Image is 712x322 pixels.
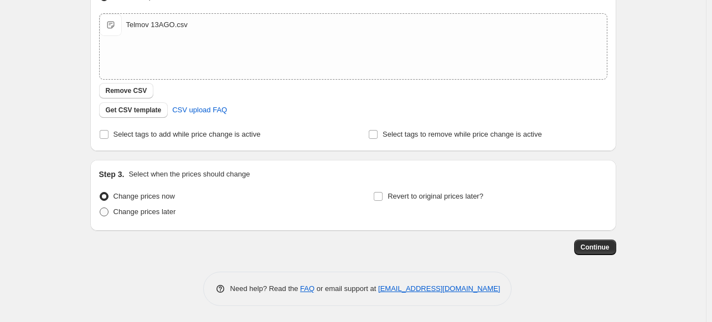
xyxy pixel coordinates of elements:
span: Revert to original prices later? [388,192,483,200]
span: Get CSV template [106,106,162,115]
a: [EMAIL_ADDRESS][DOMAIN_NAME] [378,284,500,293]
p: Select when the prices should change [128,169,250,180]
span: Remove CSV [106,86,147,95]
div: Telmov 13AGO.csv [126,19,188,30]
span: Continue [581,243,610,252]
span: or email support at [314,284,378,293]
a: FAQ [300,284,314,293]
span: Need help? Read the [230,284,301,293]
button: Get CSV template [99,102,168,118]
h2: Step 3. [99,169,125,180]
a: CSV upload FAQ [166,101,234,119]
span: Select tags to remove while price change is active [383,130,542,138]
span: CSV upload FAQ [172,105,227,116]
span: Change prices later [113,207,176,216]
button: Continue [574,240,616,255]
span: Select tags to add while price change is active [113,130,261,138]
span: Change prices now [113,192,175,200]
button: Remove CSV [99,83,154,98]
